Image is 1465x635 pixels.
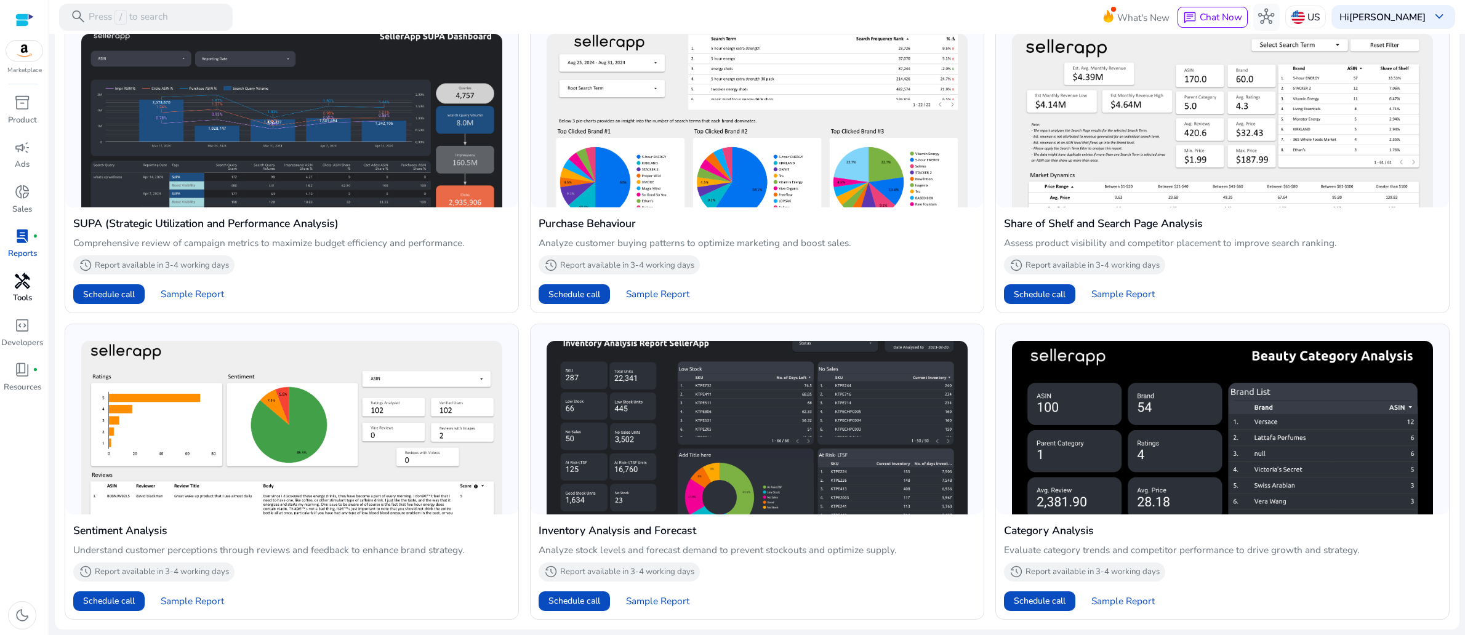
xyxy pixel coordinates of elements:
p: Analyze stock levels and forecast demand to prevent stockouts and optimize supply. [539,543,976,557]
button: chatChat Now [1178,7,1247,28]
span: chat [1183,11,1197,25]
button: Schedule call [1004,284,1075,304]
p: Report available in 3-4 working days [1025,260,1160,271]
button: Schedule call [1004,591,1075,611]
p: Ads [15,159,30,171]
span: history_2 [544,258,558,272]
img: us.svg [1291,10,1305,24]
button: Schedule call [539,591,610,611]
span: What's New [1117,7,1170,28]
span: history_2 [79,258,92,272]
p: Product [8,114,37,127]
button: Sample Report [150,591,235,611]
p: Report available in 3-4 working days [95,567,229,578]
button: Schedule call [73,284,145,304]
span: history_2 [544,565,558,578]
p: Developers [1,337,43,349]
span: donut_small [14,184,30,200]
span: / [114,10,126,25]
p: Analyze customer buying patterns to optimize marketing and boost sales. [539,236,976,250]
span: Sample Report [626,287,689,301]
p: Understand customer perceptions through reviews and feedback to enhance brand strategy. [73,543,510,557]
p: Sales [12,204,32,216]
button: Sample Report [1081,591,1166,611]
span: inventory_2 [14,95,30,111]
span: handyman [14,273,30,289]
p: US [1307,6,1320,28]
button: Schedule call [73,591,145,611]
h4: SUPA (Strategic Utilization and Performance Analysis) [73,215,510,231]
span: Sample Report [1091,287,1155,301]
h4: Sentiment Analysis [73,522,510,538]
p: Assess product visibility and competitor placement to improve search ranking. [1004,236,1441,250]
span: history_2 [1009,565,1023,578]
span: lab_profile [14,228,30,244]
p: Report available in 3-4 working days [95,260,229,271]
p: Report available in 3-4 working days [1025,567,1160,578]
span: Schedule call [83,288,135,301]
span: keyboard_arrow_down [1431,9,1447,25]
span: Sample Report [161,594,224,608]
p: Marketplace [7,66,42,75]
span: Sample Report [161,287,224,301]
p: Comprehensive review of campaign metrics to maximize budget efficiency and performance. [73,236,510,250]
button: Schedule call [539,284,610,304]
button: Sample Report [616,284,700,304]
span: campaign [14,140,30,156]
button: Sample Report [616,591,700,611]
span: hub [1258,9,1274,25]
b: [PERSON_NAME] [1349,10,1426,23]
span: Sample Report [626,594,689,608]
span: history_2 [79,565,92,578]
span: fiber_manual_record [33,234,38,239]
span: Schedule call [83,594,135,607]
span: book_4 [14,362,30,378]
p: Tools [13,292,32,305]
span: search [70,9,86,25]
span: dark_mode [14,607,30,623]
span: Schedule call [1014,594,1066,607]
h4: Purchase Behaviour [539,215,976,231]
p: Resources [4,381,41,394]
p: Report available in 3-4 working days [560,567,694,578]
h4: Category Analysis [1004,522,1441,538]
span: Schedule call [548,288,600,301]
p: Report available in 3-4 working days [560,260,694,271]
button: Sample Report [150,284,235,304]
span: Sample Report [1091,594,1155,608]
span: history_2 [1009,258,1023,272]
button: hub [1253,4,1280,31]
span: Chat Now [1200,10,1242,23]
p: Press to search [89,10,168,25]
button: Sample Report [1081,284,1166,304]
span: Schedule call [1014,288,1066,301]
p: Reports [8,248,37,260]
img: amazon.svg [6,41,43,61]
h4: Share of Shelf and Search Page Analysis [1004,215,1441,231]
span: code_blocks [14,317,30,333]
span: Schedule call [548,594,600,607]
p: Hi [1339,12,1426,22]
h4: Inventory Analysis and Forecast [539,522,976,538]
span: fiber_manual_record [33,367,38,373]
p: Evaluate category trends and competitor performance to drive growth and strategy. [1004,543,1441,557]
